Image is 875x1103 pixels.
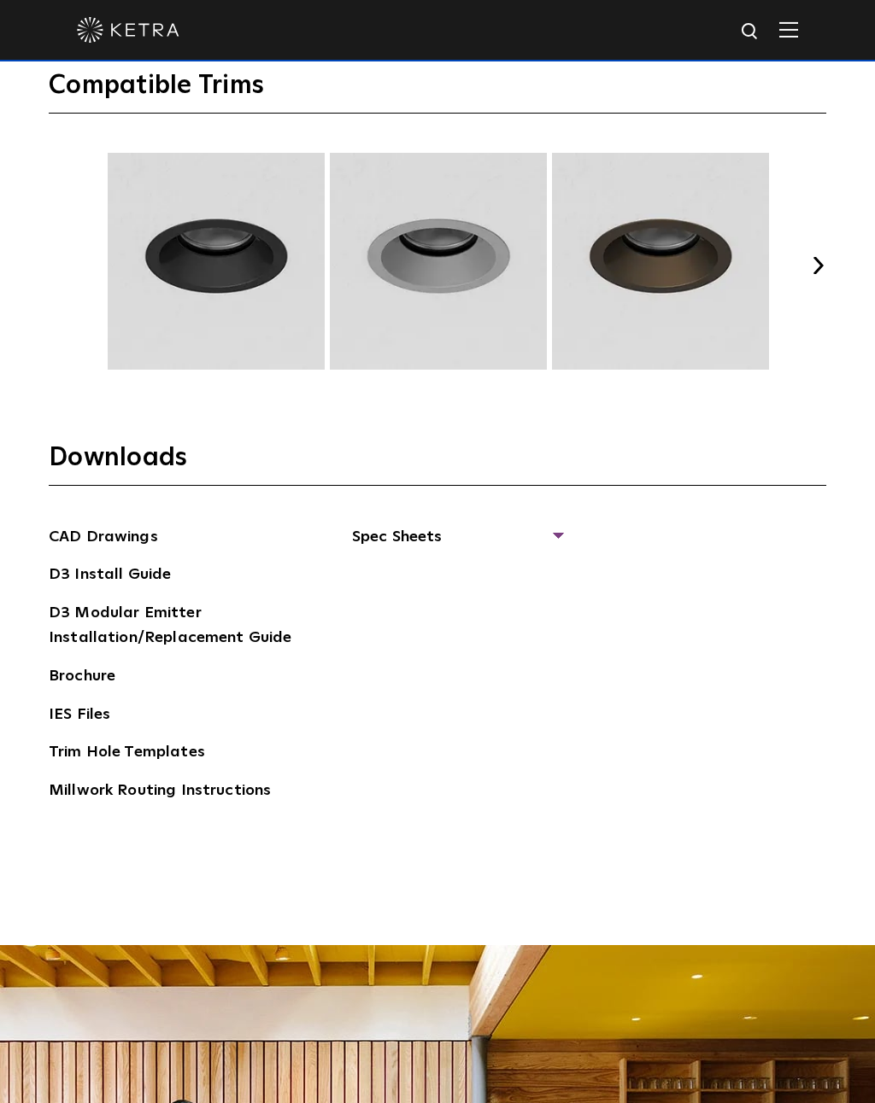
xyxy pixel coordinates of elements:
a: Trim Hole Templates [49,740,205,767]
a: D3 Modular Emitter Installation/Replacement Guide [49,601,305,653]
a: Brochure [49,664,115,692]
button: Next [809,257,826,274]
h3: Compatible Trims [49,69,826,114]
img: TRM002.webp [105,153,327,370]
a: CAD Drawings [49,525,158,552]
a: D3 Install Guide [49,563,171,590]
span: Spec Sheets [352,525,561,563]
img: TRM004.webp [549,153,772,370]
img: TRM003.webp [327,153,549,370]
h3: Downloads [49,441,826,486]
img: search icon [740,21,761,43]
a: Millwork Routing Instructions [49,779,271,806]
img: Hamburger%20Nav.svg [779,21,798,38]
a: IES Files [49,703,110,730]
img: ketra-logo-2019-white [77,17,179,43]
